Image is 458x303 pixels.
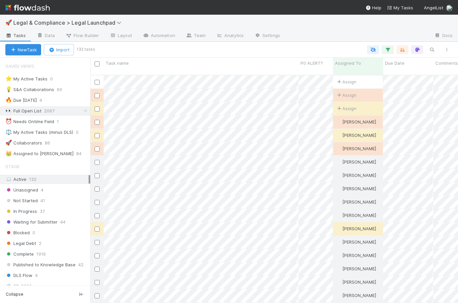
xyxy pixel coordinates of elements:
input: Toggle Row Selected [95,280,100,285]
div: Collaborators [5,139,42,147]
div: [PERSON_NAME] [336,185,376,192]
a: Flow Builder [60,31,104,41]
span: ⚖️ [5,129,12,135]
input: Toggle Row Selected [95,253,100,258]
img: avatar_b5be9b1b-4537-4870-b8e7-50cc2287641b.png [336,199,341,205]
a: Settings [249,31,285,41]
span: DLS Flow [5,271,32,280]
img: avatar_6811aa62-070e-4b0a-ab85-15874fb457a1.png [446,5,453,11]
span: 4 [39,96,49,104]
span: Unassigned [5,186,38,194]
span: 👑 [5,150,12,156]
a: Data [31,31,60,41]
div: All [5,282,89,290]
span: 4 [35,271,38,280]
input: Toggle Row Selected [95,213,100,218]
button: Import [44,44,74,55]
div: S&A Collaborations [5,85,54,94]
img: avatar_b5be9b1b-4537-4870-b8e7-50cc2287641b.png [336,146,341,151]
input: Toggle Row Selected [95,160,100,165]
input: Toggle All Rows Selected [95,61,100,66]
span: Saved Views [5,59,34,73]
span: 0 [76,128,85,136]
span: 44 [60,218,66,226]
span: Assign [336,92,356,98]
span: Published to Knowledge Base [5,261,76,269]
span: ⏰ [5,118,12,124]
span: 42 [78,261,84,269]
img: avatar_ba76ddef-3fd0-4be4-9bc3-126ad567fcd5.png [336,226,341,231]
div: Due [DATE] [5,96,37,104]
span: 84 [76,149,88,158]
img: avatar_0b1dbcb8-f701-47e0-85bc-d79ccc0efe6c.png [336,279,341,285]
div: [PERSON_NAME] [336,265,376,272]
a: Automation [137,31,181,41]
img: avatar_ba76ddef-3fd0-4be4-9bc3-126ad567fcd5.png [336,173,341,178]
span: Not Started [5,197,38,205]
span: 🔥 [5,97,12,103]
a: Layout [104,31,137,41]
div: [PERSON_NAME] [336,239,376,245]
a: My Tasks [387,4,413,11]
span: Complete [5,250,34,258]
span: [PERSON_NAME] [342,293,376,298]
span: My Tasks [387,5,413,10]
input: Toggle Row Selected [95,133,100,138]
span: 60 [57,85,69,94]
span: Legal Debt [5,239,36,248]
a: Analytics [211,31,249,41]
div: [PERSON_NAME] [336,292,376,299]
div: [PERSON_NAME] [336,172,376,179]
span: 1916 [36,250,46,258]
input: Toggle Row Selected [95,106,100,111]
span: 86 [45,139,57,147]
img: avatar_cd087ddc-540b-4a45-9726-71183506ed6a.png [336,132,341,138]
div: Assigned to [PERSON_NAME] [5,149,74,158]
span: [PERSON_NAME] [342,253,376,258]
img: avatar_0b1dbcb8-f701-47e0-85bc-d79ccc0efe6c.png [336,253,341,258]
div: [PERSON_NAME] [336,132,376,138]
input: Toggle Row Selected [95,293,100,298]
div: My Active Tasks [5,75,47,83]
span: [PERSON_NAME] [342,119,376,124]
span: 0 [50,75,60,83]
span: Collapse [6,291,23,297]
input: Toggle Row Selected [95,240,100,245]
div: [PERSON_NAME] [336,252,376,259]
span: 37 [40,207,45,216]
img: avatar_b5be9b1b-4537-4870-b8e7-50cc2287641b.png [336,159,341,165]
div: [PERSON_NAME] [336,159,376,165]
span: In Progress [5,207,37,216]
span: Task name [106,60,129,66]
img: avatar_ba76ddef-3fd0-4be4-9bc3-126ad567fcd5.png [336,186,341,191]
span: AngelList [424,5,443,10]
span: [PERSON_NAME] [342,266,376,271]
span: [PERSON_NAME] [342,239,376,245]
span: [PERSON_NAME] [342,226,376,231]
input: Toggle Row Selected [95,200,100,205]
input: Toggle Row Selected [95,173,100,178]
span: 4 [41,186,43,194]
input: Toggle Row Selected [95,267,100,272]
span: Assign [336,78,356,85]
a: Docs [429,31,458,41]
span: Waiting for Submitter [5,218,58,226]
div: [PERSON_NAME] [336,225,376,232]
div: [PERSON_NAME] [336,145,376,152]
span: [PERSON_NAME] [342,159,376,165]
div: Active [5,175,89,184]
input: Toggle Row Selected [95,146,100,151]
span: Tasks [5,32,26,39]
span: [PERSON_NAME] [342,213,376,218]
img: avatar_cd087ddc-540b-4a45-9726-71183506ed6a.png [336,119,341,124]
span: 👀 [5,108,12,113]
a: Team [181,31,211,41]
input: Toggle Row Selected [95,93,100,98]
span: Assign [336,105,356,112]
div: My Active Tasks (minus DLS) [5,128,73,136]
input: Toggle Row Selected [95,80,100,85]
span: [PERSON_NAME] [342,186,376,191]
span: 🚀 [5,20,12,25]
